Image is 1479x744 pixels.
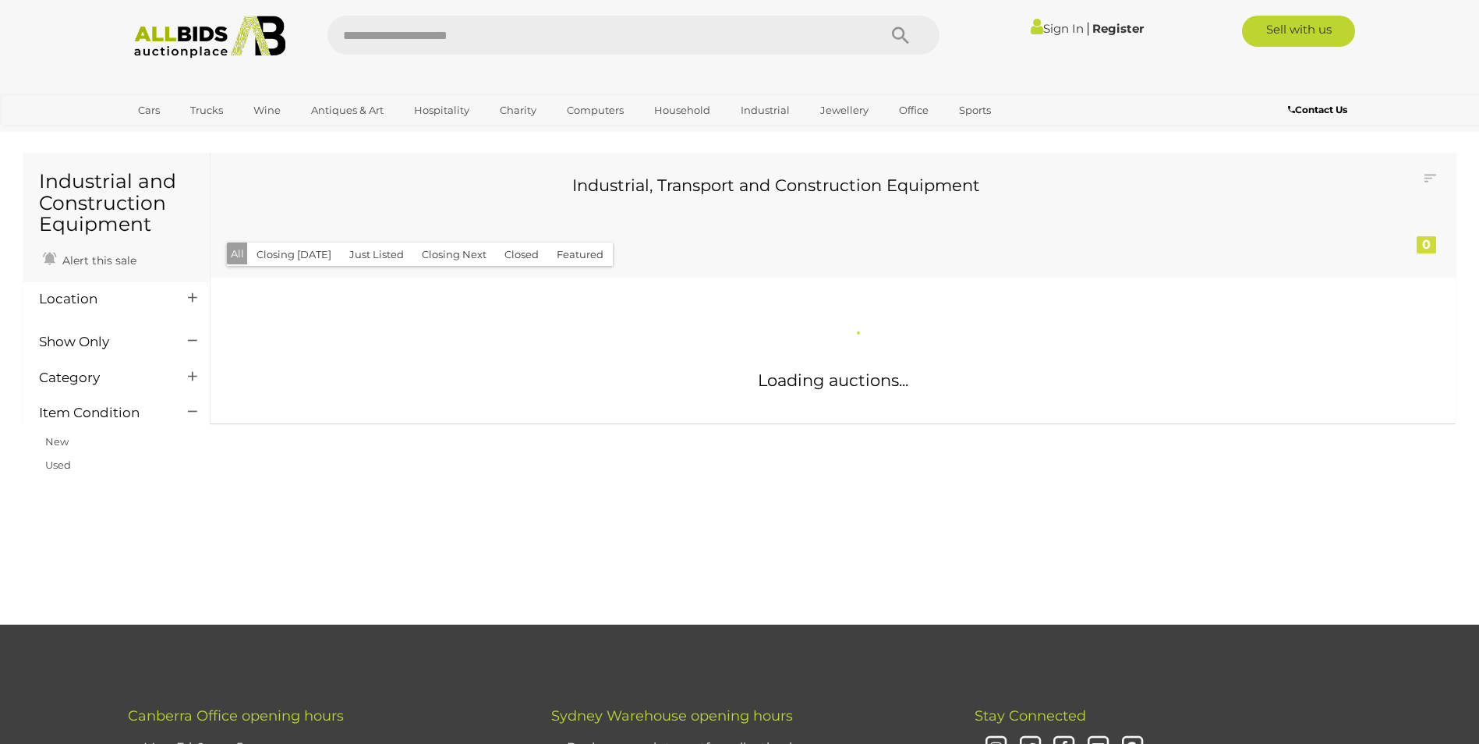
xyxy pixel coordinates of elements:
button: Just Listed [340,243,413,267]
img: Allbids.com.au [126,16,295,58]
button: Closed [495,243,548,267]
a: Used [45,459,71,471]
div: 0 [1417,236,1436,253]
span: Canberra Office opening hours [128,707,344,725]
a: Antiques & Art [301,97,394,123]
span: Stay Connected [975,707,1086,725]
button: Search [862,16,939,55]
a: Cars [128,97,170,123]
button: All [227,243,248,265]
h4: Show Only [39,335,165,349]
span: Alert this sale [58,253,136,267]
h3: Industrial, Transport and Construction Equipment [238,176,1314,194]
b: Contact Us [1288,104,1347,115]
a: Wine [243,97,291,123]
a: Register [1092,21,1144,36]
button: Featured [547,243,613,267]
a: Jewellery [810,97,879,123]
a: Alert this sale [39,247,140,271]
a: New [45,435,69,448]
a: Computers [557,97,634,123]
a: [GEOGRAPHIC_DATA] [128,123,259,149]
a: Office [889,97,939,123]
h1: Industrial and Construction Equipment [39,171,194,236]
button: Closing [DATE] [247,243,341,267]
a: Household [644,97,720,123]
a: Charity [490,97,547,123]
h4: Item Condition [39,406,165,420]
a: Sign In [1031,21,1084,36]
a: Sell with us [1242,16,1355,47]
h4: Category [39,370,165,385]
a: Contact Us [1288,101,1351,119]
a: Trucks [180,97,233,123]
a: Sports [949,97,1001,123]
button: Closing Next [412,243,496,267]
h4: Location [39,292,165,306]
span: | [1086,19,1090,37]
span: Sydney Warehouse opening hours [551,707,793,725]
a: Industrial [731,97,800,123]
a: Hospitality [404,97,479,123]
span: Loading auctions... [758,370,908,390]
